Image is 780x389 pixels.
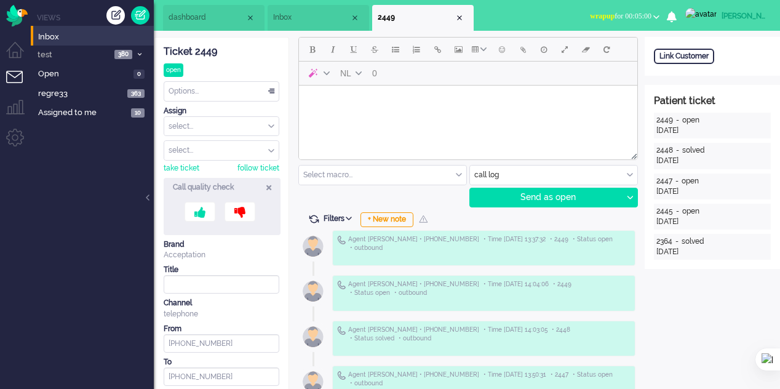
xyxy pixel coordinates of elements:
[299,86,637,148] iframe: Rich Text Area
[512,39,533,60] button: Add attachment
[394,289,427,297] span: • outbound
[340,68,351,78] span: NL
[38,68,130,80] span: Open
[301,39,322,60] button: Bold
[590,12,651,20] span: for 00:05:00
[448,39,469,60] button: Insert/edit image
[551,371,568,379] span: • 2447
[470,188,622,207] div: Send as open
[575,39,596,60] button: Clear formatting
[350,244,383,252] span: • outbound
[301,63,335,84] button: AI
[38,88,124,100] span: regre33
[273,12,350,23] span: Inbox
[324,214,356,223] span: Filters
[164,45,279,59] div: Ticket 2449
[268,5,369,31] li: View
[133,70,145,79] span: 0
[163,5,265,31] li: Dashboard
[573,235,613,244] span: • Status open
[164,367,279,386] input: +31612345678
[164,250,279,260] div: Acceptation
[656,206,673,217] div: 2445
[469,39,491,60] button: Table
[164,298,279,308] div: Channel
[552,326,570,334] span: • 2448
[348,235,479,244] span: Agent [PERSON_NAME] • [PHONE_NUMBER]
[553,280,571,289] span: • 2449
[164,63,183,77] div: open
[169,12,245,23] span: dashboard
[337,371,346,380] img: ic_telephone_grey.svg
[343,39,364,60] button: Underline
[106,6,125,25] div: Create ticket
[350,289,390,297] span: • Status open
[656,186,768,197] div: [DATE]
[245,13,255,23] div: Close tab
[656,156,768,166] div: [DATE]
[131,6,149,25] a: Quick Ticket
[164,357,279,367] div: To
[38,31,154,43] span: Inbox
[164,324,279,334] div: From
[550,235,568,244] span: • 2449
[484,280,549,289] span: • Time [DATE] 14:04:06
[298,321,328,352] img: avatar
[36,30,154,43] a: Inbox
[683,7,768,20] a: [PERSON_NAME]
[131,108,145,118] span: 10
[427,39,448,60] button: Insert/edit link
[114,50,132,59] span: 380
[673,145,682,156] div: -
[36,105,154,119] a: Assigned to me 10
[573,371,613,379] span: • Status open
[335,63,367,84] button: Language
[656,217,768,227] div: [DATE]
[6,100,34,127] li: Supervisor menu
[348,326,479,334] span: Agent [PERSON_NAME] • [PHONE_NUMBER]
[127,89,145,98] span: 363
[672,176,682,186] div: -
[350,334,394,343] span: • Status solved
[596,39,617,60] button: Reset content
[656,247,768,257] div: [DATE]
[6,8,28,17] a: Omnidesk
[372,5,474,31] li: 2449
[164,309,279,319] div: telephone
[378,12,455,23] span: 2449
[38,107,127,119] span: Assigned to me
[322,39,343,60] button: Italic
[364,39,385,60] button: Strikethrough
[6,71,34,98] li: Tickets menu
[173,182,234,193] span: Call quality check
[656,236,672,247] div: 2364
[685,8,717,20] img: avatar
[350,13,360,23] div: Close tab
[367,63,383,84] button: 0
[722,10,768,22] div: [PERSON_NAME]
[385,39,406,60] button: Bullet list
[682,115,699,126] div: open
[682,176,699,186] div: open
[484,235,546,244] span: • Time [DATE] 13:37:32
[654,49,714,64] div: Link Customer
[484,326,547,334] span: • Time [DATE] 14:03:05
[491,39,512,60] button: Emoticons
[654,94,771,108] div: Patient ticket
[348,280,479,289] span: Agent [PERSON_NAME] • [PHONE_NUMBER]
[682,236,704,247] div: solved
[164,265,279,275] div: Title
[399,334,431,343] span: • outbound
[455,13,464,23] div: Close tab
[6,129,34,156] li: Admin menu
[554,39,575,60] button: Fullscreen
[372,68,377,78] span: 0
[337,235,346,244] img: ic_telephone_grey.svg
[484,371,546,379] span: • Time [DATE] 13:50:31
[656,176,672,186] div: 2447
[164,239,279,250] div: Brand
[672,236,682,247] div: -
[673,115,682,126] div: -
[337,326,346,335] img: ic_telephone_grey.svg
[360,212,413,227] div: + New note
